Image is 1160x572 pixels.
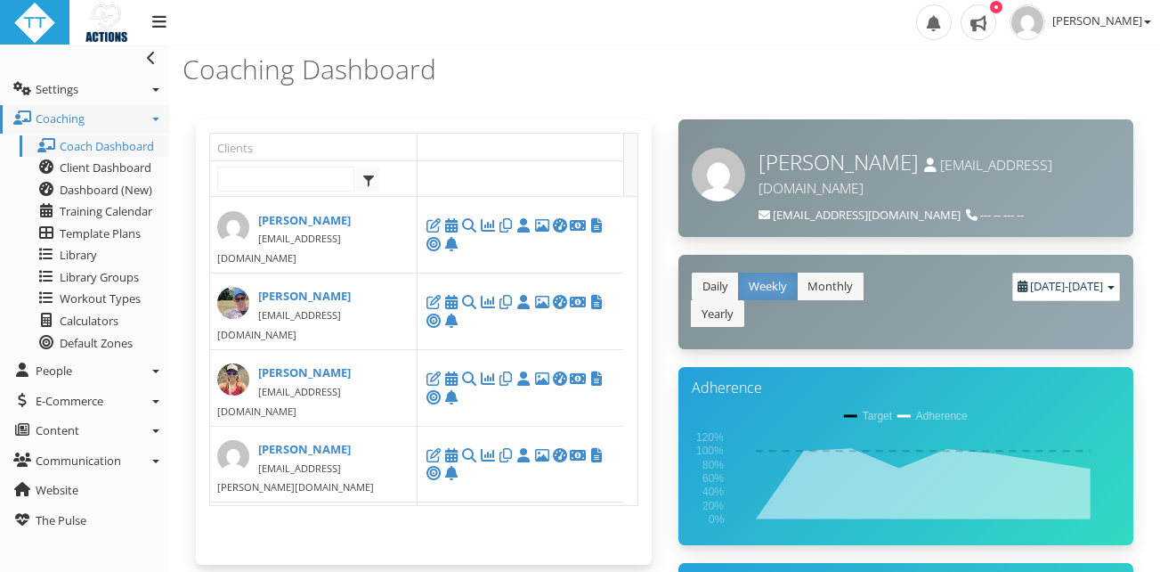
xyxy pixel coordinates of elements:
[478,217,496,233] a: Performance
[60,159,151,176] span: Client Dashboard
[36,110,85,127] span: Coaching
[702,500,724,512] text: 20%
[569,294,587,310] a: Account
[60,203,152,219] span: Training Calendar
[20,288,167,310] a: Workout Types
[478,446,496,462] a: Performance
[217,462,374,494] small: [EMAIL_ADDRESS][PERSON_NAME][DOMAIN_NAME]
[1012,273,1120,301] div: -
[587,371,604,387] a: Submitted Forms
[696,445,724,457] text: 100%
[460,446,478,462] a: Activity Search
[442,388,460,404] a: Notifications
[497,294,515,310] a: Files
[515,217,532,233] a: Profile
[515,371,532,387] a: Profile
[587,446,604,462] a: Submitted Forms
[60,269,139,285] span: Library Groups
[758,207,961,223] span: Email
[460,294,478,310] a: Activity Search
[425,313,442,329] a: Training Zones
[442,236,460,252] a: Notifications
[60,335,133,351] span: Default Zones
[442,446,460,462] a: Training Calendar
[442,371,460,387] a: Training Calendar
[569,446,587,462] a: Account
[36,363,72,379] span: People
[20,135,167,158] a: Coach Dashboard
[20,266,167,289] a: Library Groups
[217,364,410,382] a: [PERSON_NAME]
[980,207,1024,223] span: --- -- --- --
[20,244,167,266] a: Library
[20,179,167,201] a: Dashboard (New)
[460,371,478,387] a: Activity Search
[83,2,130,45] img: 001ACTIONSWhiteNavyHeartOutline.jpg
[13,2,56,45] img: ttbadgewhite_48x48.png
[797,273,864,300] a: Monthly
[217,308,341,341] small: [EMAIL_ADDRESS][DOMAIN_NAME]
[217,385,341,418] small: [EMAIL_ADDRESS][DOMAIN_NAME]
[587,217,604,233] a: Submitted Forms
[1030,278,1065,294] span: [DATE]
[532,294,550,310] a: Progress images
[702,459,724,471] text: 80%
[60,290,141,306] span: Workout Types
[532,371,550,387] a: Progress images
[425,294,442,310] a: Edit Client
[691,300,744,328] a: Yearly
[1068,278,1103,294] span: [DATE]
[36,512,86,528] span: The Pulse
[515,446,532,462] a: Profile
[60,247,97,263] span: Library
[569,217,587,233] a: Account
[20,332,167,355] a: Default Zones
[20,200,167,223] a: Training Calendar
[442,313,460,329] a: Notifications
[497,217,515,233] a: Files
[60,138,154,154] span: Coach Dashboard
[702,486,724,498] text: 40%
[758,147,919,176] span: [PERSON_NAME]
[709,513,725,526] text: 0%
[460,217,478,233] a: Activity Search
[738,273,798,300] a: Weekly
[20,157,167,179] a: Client Dashboard
[478,294,496,310] a: Performance
[692,273,739,300] a: Daily
[183,54,658,84] h3: Coaching Dashboard
[20,310,167,332] a: Calculators
[551,446,569,462] a: Client Training Dashboard
[1010,4,1045,40] img: 45f0c5ea47bac4678e8d69320a812e2b
[532,446,550,462] a: Progress images
[217,287,410,306] a: [PERSON_NAME]
[425,236,442,252] a: Training Zones
[217,134,417,160] a: Clients
[60,225,141,241] span: Template Plans
[551,217,569,233] a: Client Training Dashboard
[966,207,1024,223] span: Phone number
[425,388,442,404] a: Training Zones
[702,472,724,485] text: 60%
[358,168,380,191] span: select
[696,431,724,444] text: 120%
[36,453,121,469] span: Communication
[551,294,569,310] a: Client Training Dashboard
[36,482,78,498] span: Website
[442,465,460,481] a: Notifications
[60,182,152,198] span: Dashboard (New)
[497,371,515,387] a: Files
[217,440,410,459] a: [PERSON_NAME]
[532,217,550,233] a: Progress images
[551,371,569,387] a: Client Training Dashboard
[442,294,460,310] a: Training Calendar
[442,217,460,233] a: Training Calendar
[36,393,103,409] span: E-Commerce
[497,446,515,462] a: Files
[36,422,79,438] span: Content
[425,465,442,481] a: Training Zones
[425,446,442,462] a: Edit Client
[20,223,167,245] a: Template Plans
[587,294,604,310] a: Submitted Forms
[692,380,1121,396] h3: Adherence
